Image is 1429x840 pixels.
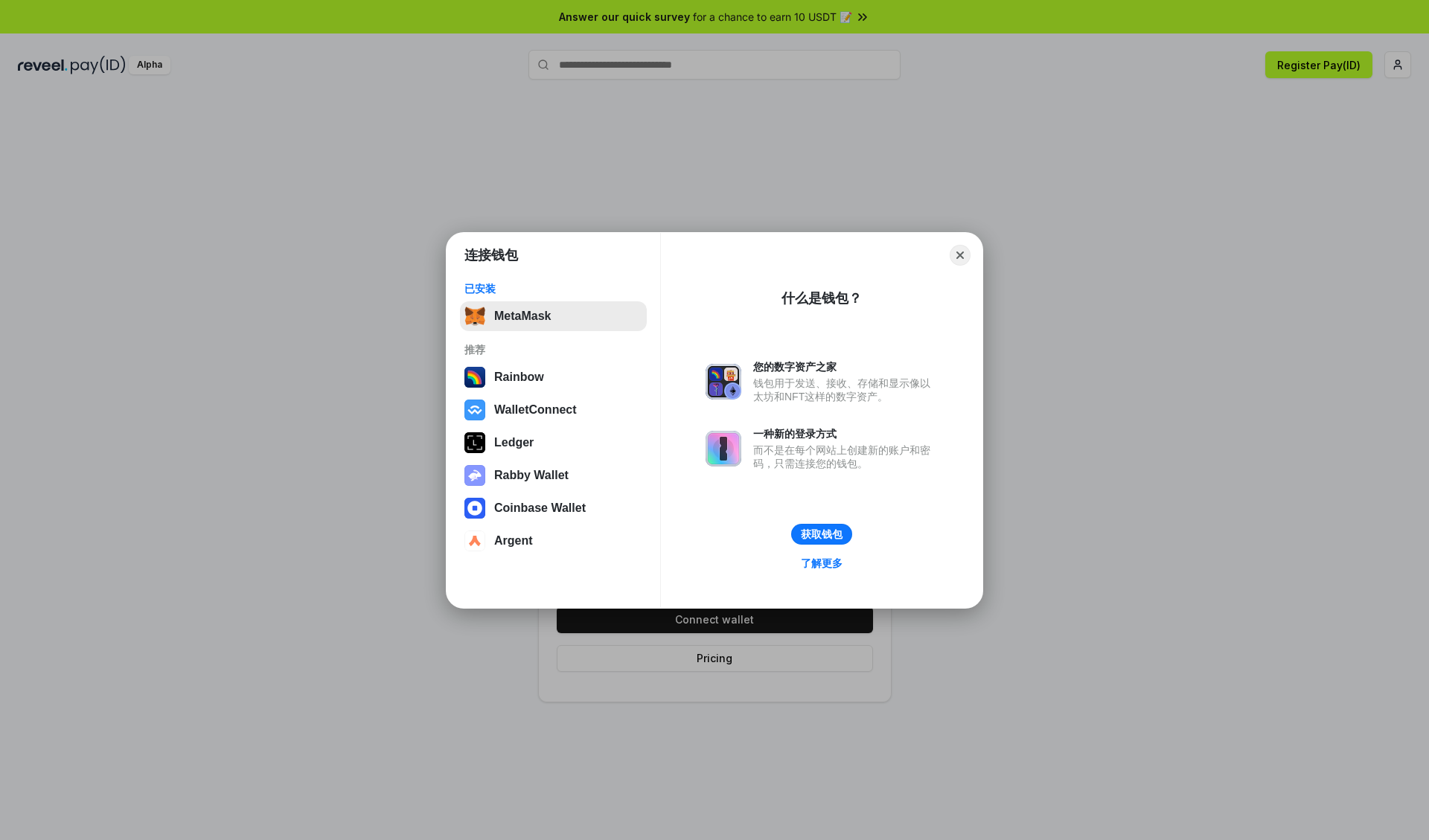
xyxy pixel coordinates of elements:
[753,427,938,440] div: 一种新的登录方式
[706,431,741,467] img: svg+xml,%3Csvg%20xmlns%3D%22http%3A%2F%2Fwww.w3.org%2F2000%2Fsvg%22%20fill%3D%22none%22%20viewBox...
[801,528,843,541] div: 获取钱包
[464,530,485,551] img: svg+xml,%3Csvg%20width%3D%2228%22%20height%3D%2228%22%20viewBox%3D%220%200%2028%2028%22%20fill%3D...
[464,465,485,486] img: svg+xml,%3Csvg%20xmlns%3D%22http%3A%2F%2Fwww.w3.org%2F2000%2Fsvg%22%20fill%3D%22none%22%20viewBox...
[460,428,647,458] button: Ledger
[460,362,647,392] button: Rainbow
[464,367,485,388] img: svg+xml,%3Csvg%20width%3D%22120%22%20height%3D%22120%22%20viewBox%3D%220%200%20120%20120%22%20fil...
[781,289,862,307] div: 什么是钱包？
[753,443,938,470] div: 而不是在每个网站上创建新的账户和密码，只需连接您的钱包。
[801,557,843,570] div: 了解更多
[464,432,485,453] img: svg+xml,%3Csvg%20xmlns%3D%22http%3A%2F%2Fwww.w3.org%2F2000%2Fsvg%22%20width%3D%2228%22%20height%3...
[460,301,647,331] button: MetaMask
[494,534,533,548] div: Argent
[460,493,647,523] button: Coinbase Wallet
[464,306,485,327] img: svg+xml,%3Csvg%20fill%3D%22none%22%20height%3D%2233%22%20viewBox%3D%220%200%2035%2033%22%20width%...
[950,245,971,266] button: Close
[460,461,647,490] button: Rabby Wallet
[464,343,642,356] div: 推荐
[753,360,938,373] div: 您的数字资产之家
[792,554,851,573] a: 了解更多
[460,395,647,425] button: WalletConnect
[460,526,647,556] button: Argent
[464,400,485,420] img: svg+xml,%3Csvg%20width%3D%2228%22%20height%3D%2228%22%20viewBox%3D%220%200%2028%2028%22%20fill%3D...
[753,376,938,403] div: 钱包用于发送、接收、存储和显示像以太坊和NFT这样的数字资产。
[706,364,741,400] img: svg+xml,%3Csvg%20xmlns%3D%22http%3A%2F%2Fwww.w3.org%2F2000%2Fsvg%22%20fill%3D%22none%22%20viewBox...
[494,469,569,482] div: Rabby Wallet
[464,282,642,295] div: 已安装
[464,246,518,264] h1: 连接钱包
[494,371,544,384] div: Rainbow
[464,498,485,519] img: svg+xml,%3Csvg%20width%3D%2228%22%20height%3D%2228%22%20viewBox%3D%220%200%2028%2028%22%20fill%3D...
[494,436,534,449] div: Ledger
[494,501,586,515] div: Coinbase Wallet
[791,524,852,545] button: 获取钱包
[494,310,551,323] div: MetaMask
[494,403,577,417] div: WalletConnect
